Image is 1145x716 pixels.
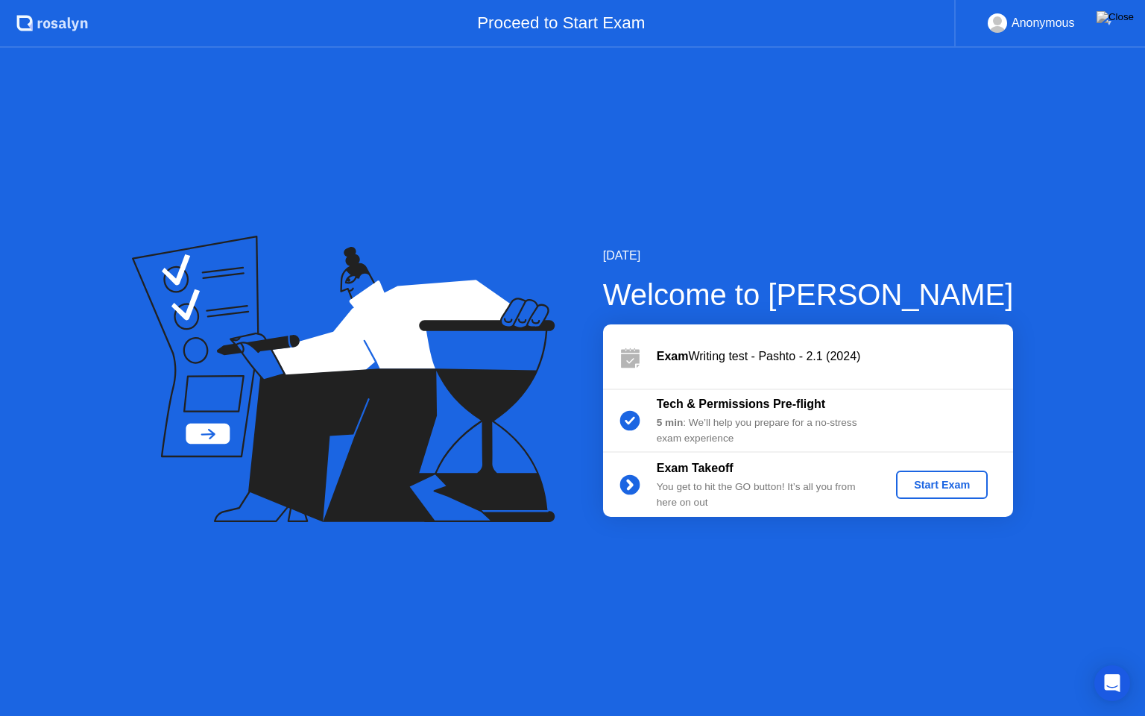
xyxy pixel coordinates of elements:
div: Start Exam [902,479,982,491]
b: Tech & Permissions Pre-flight [657,398,825,410]
div: Open Intercom Messenger [1094,665,1130,701]
b: 5 min [657,417,684,428]
div: Welcome to [PERSON_NAME] [603,272,1014,317]
button: Start Exam [896,471,988,499]
img: Close [1097,11,1134,23]
div: You get to hit the GO button! It’s all you from here on out [657,480,871,510]
b: Exam Takeoff [657,462,734,474]
div: [DATE] [603,247,1014,265]
div: : We’ll help you prepare for a no-stress exam experience [657,415,871,446]
b: Exam [657,350,689,362]
div: Writing test - Pashto - 2.1 (2024) [657,348,1013,365]
div: Anonymous [1012,13,1075,33]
